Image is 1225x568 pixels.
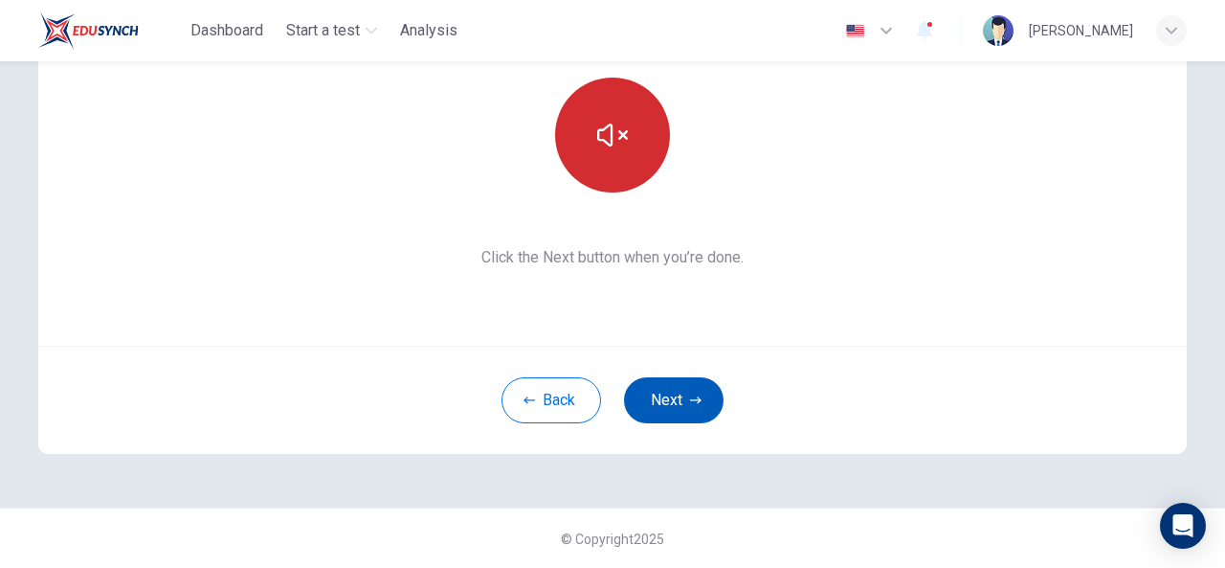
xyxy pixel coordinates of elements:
button: Start a test [278,13,385,48]
button: Dashboard [183,13,271,48]
span: Click the Next button when you’re done. [426,246,800,269]
button: Analysis [392,13,465,48]
a: EduSynch logo [38,11,183,50]
img: Profile picture [983,15,1013,46]
span: Analysis [400,19,457,42]
div: Open Intercom Messenger [1160,503,1206,549]
div: [PERSON_NAME] [1029,19,1133,42]
img: EduSynch logo [38,11,139,50]
button: Back [501,377,601,423]
span: © Copyright 2025 [561,532,664,547]
button: Next [624,377,724,423]
span: Dashboard [190,19,263,42]
span: Start a test [286,19,360,42]
img: en [843,24,867,38]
